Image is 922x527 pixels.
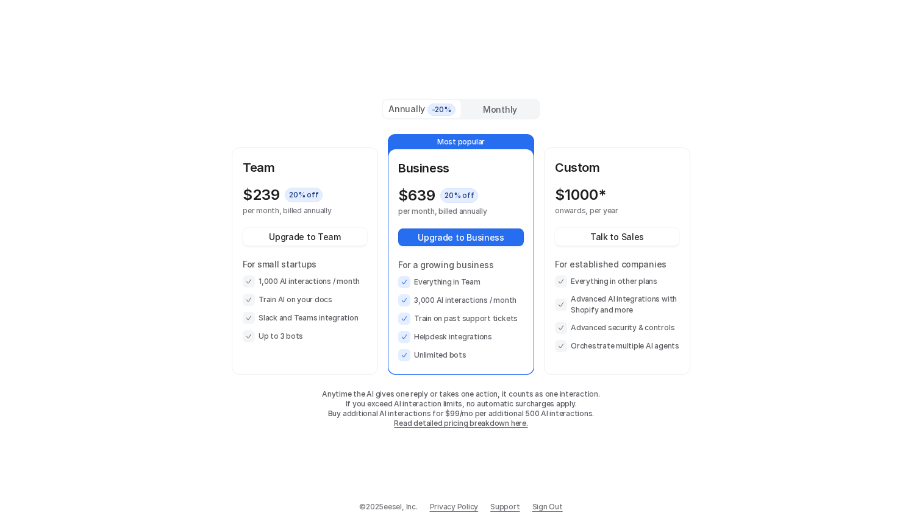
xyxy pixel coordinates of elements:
li: Everything in other plans [555,275,679,288]
li: Helpdesk integrations [398,331,524,343]
p: $ 239 [243,186,280,203]
p: per month, billed annually [243,206,345,216]
li: Unlimited bots [398,349,524,361]
p: Custom [555,158,679,177]
li: 3,000 AI interactions / month [398,294,524,306]
button: Upgrade to Business [398,228,524,246]
span: -20% [427,104,456,116]
li: Orchestrate multiple AI agents [555,340,679,352]
p: Team [243,158,367,177]
a: Privacy Policy [430,501,479,512]
p: © 2025 eesel, Inc. [359,501,417,512]
p: For established companies [555,258,679,271]
p: onwards, per year [555,206,657,216]
p: Most popular [388,135,534,149]
p: Business [398,159,524,177]
p: For small startups [243,258,367,271]
div: Monthly [461,101,539,118]
li: Everything in Team [398,276,524,288]
div: Annually [388,102,456,116]
p: For a growing business [398,258,524,271]
li: 1,000 AI interactions / month [243,275,367,288]
button: Upgrade to Team [243,228,367,246]
li: Advanced security & controls [555,322,679,334]
li: Slack and Teams integration [243,312,367,324]
button: Talk to Sales [555,228,679,246]
p: Buy additional AI interactions for $99/mo per additional 500 AI interactions. [232,409,690,419]
li: Train AI on your docs [243,294,367,306]
p: $ 1000* [555,186,606,203]
li: Advanced AI integrations with Shopify and more [555,294,679,316]
p: $ 639 [398,187,435,204]
p: If you exceed AI interaction limits, no automatic surcharges apply. [232,399,690,409]
li: Train on past support tickets [398,313,524,325]
a: Sign Out [532,501,563,512]
a: Read detailed pricing breakdown here. [394,419,527,428]
span: Support [490,501,520,512]
span: 20 % off [440,188,478,203]
span: 20 % off [285,188,323,202]
p: per month, billed annually [398,207,502,216]
p: Anytime the AI gives one reply or takes one action, it counts as one interaction. [232,389,690,399]
li: Up to 3 bots [243,330,367,342]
